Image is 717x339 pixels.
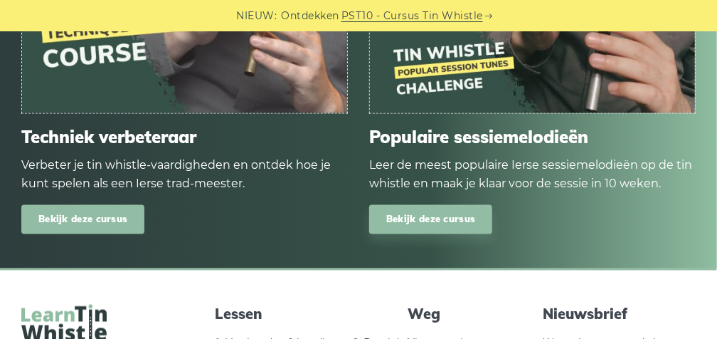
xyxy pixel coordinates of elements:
[369,157,696,194] div: Leer de meest populaire Ierse sessiemelodieën op de tin whistle en maak je klaar voor de sessie i...
[369,205,492,234] a: Bekijk deze cursus
[236,8,277,24] span: NIEUW:
[408,305,502,325] span: Weg
[21,127,348,148] span: Techniek verbeteraar
[369,127,696,148] span: Populaire sessiemelodieën
[341,8,483,24] a: PST10 - Cursus Tin Whistle
[21,205,144,234] a: Bekijk deze cursus
[543,305,696,325] span: Nieuwsbrief
[215,305,368,325] span: Lessen
[281,8,339,24] span: Ontdekken
[341,9,483,22] font: PST10 - Cursus Tin Whistle
[21,157,348,194] div: Verbeter je tin whistle-vaardigheden en ontdek hoe je kunt spelen als een Ierse trad-meester.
